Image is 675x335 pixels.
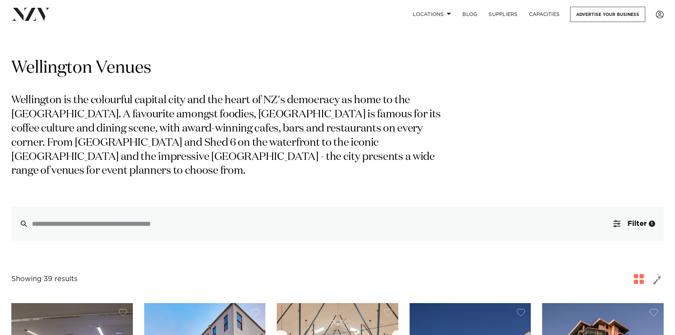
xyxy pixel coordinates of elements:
[11,94,449,178] p: Wellington is the colourful capital city and the heart of NZ's democracy as home to the [GEOGRAPH...
[649,220,655,227] div: 1
[483,7,523,22] a: SUPPLIERS
[457,7,483,22] a: BLOG
[570,7,645,22] a: Advertise your business
[11,8,50,21] img: nzv-logo.png
[628,220,647,227] span: Filter
[407,7,457,22] a: Locations
[605,207,664,241] button: Filter1
[523,7,566,22] a: Capacities
[11,274,78,285] div: Showing 39 results
[11,57,664,79] h1: Wellington Venues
